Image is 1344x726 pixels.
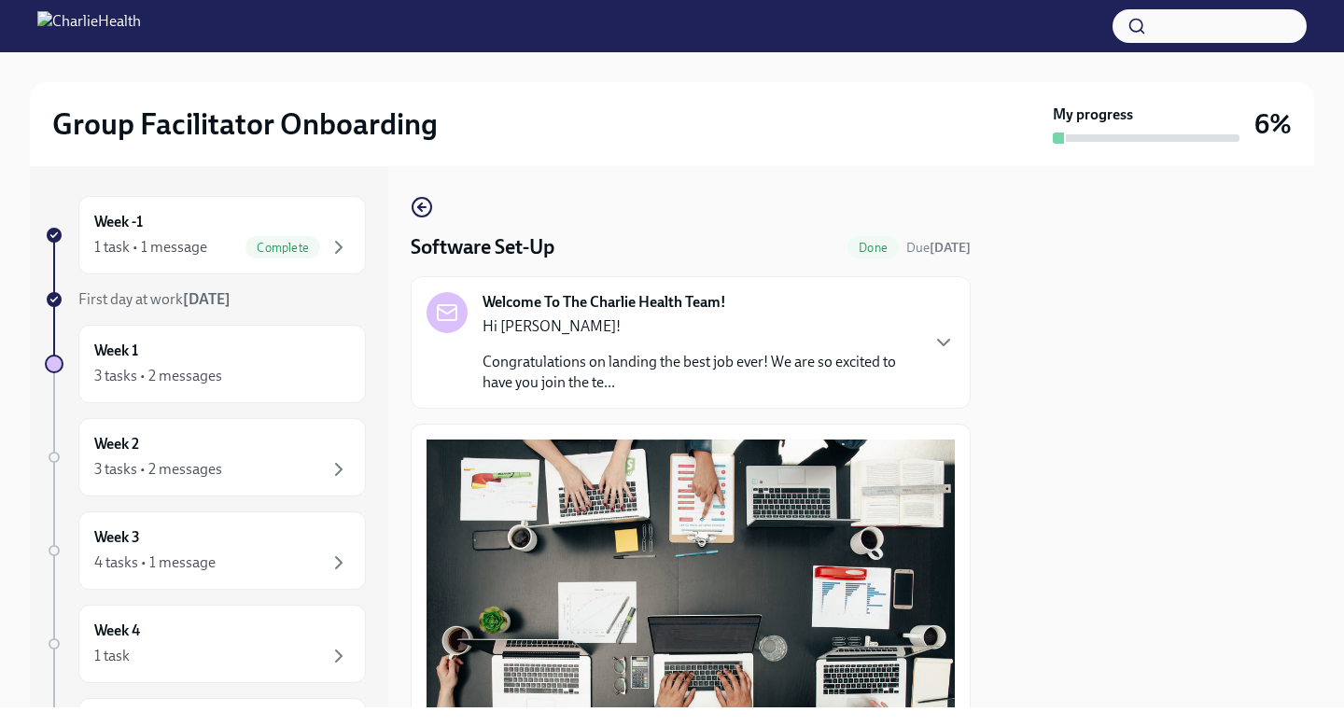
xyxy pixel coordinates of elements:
[45,196,366,274] a: Week -11 task • 1 messageComplete
[483,316,917,337] p: Hi [PERSON_NAME]!
[45,325,366,403] a: Week 13 tasks • 2 messages
[94,527,140,548] h6: Week 3
[847,241,899,255] span: Done
[1053,105,1133,125] strong: My progress
[94,552,216,573] div: 4 tasks • 1 message
[45,289,366,310] a: First day at work[DATE]
[94,237,207,258] div: 1 task • 1 message
[1254,107,1292,141] h3: 6%
[94,341,138,361] h6: Week 1
[94,212,143,232] h6: Week -1
[906,239,971,257] span: September 9th, 2025 09:00
[45,605,366,683] a: Week 41 task
[94,621,140,641] h6: Week 4
[483,292,726,313] strong: Welcome To The Charlie Health Team!
[183,290,231,308] strong: [DATE]
[45,418,366,496] a: Week 23 tasks • 2 messages
[411,233,554,261] h4: Software Set-Up
[94,434,139,454] h6: Week 2
[78,290,231,308] span: First day at work
[94,459,222,480] div: 3 tasks • 2 messages
[245,241,320,255] span: Complete
[483,352,917,393] p: Congratulations on landing the best job ever! We are so excited to have you join the te...
[94,646,130,666] div: 1 task
[52,105,438,143] h2: Group Facilitator Onboarding
[930,240,971,256] strong: [DATE]
[906,240,971,256] span: Due
[37,11,141,41] img: CharlieHealth
[45,511,366,590] a: Week 34 tasks • 1 message
[94,366,222,386] div: 3 tasks • 2 messages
